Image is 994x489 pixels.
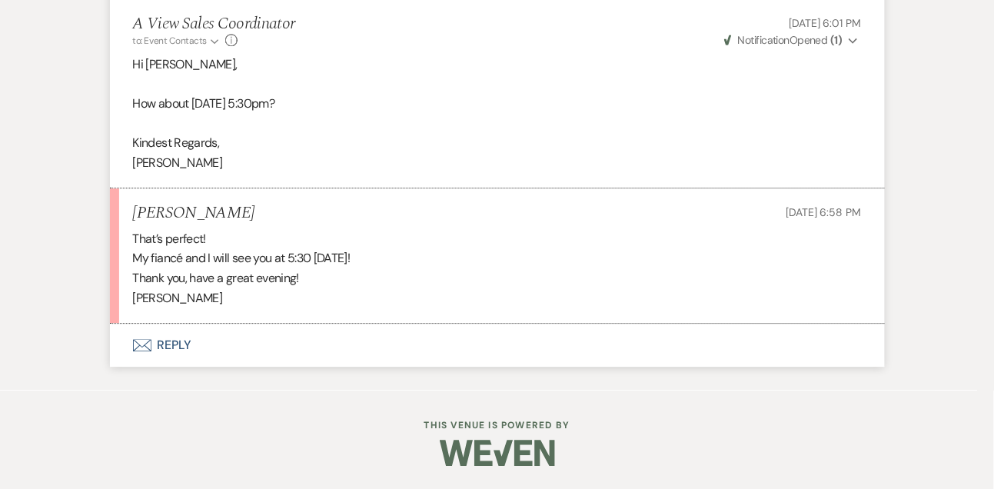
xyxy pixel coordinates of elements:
span: to: Event Contacts [133,35,207,47]
span: [DATE] 6:01 PM [789,16,861,30]
p: Hi [PERSON_NAME], [133,55,862,75]
span: Notification [738,33,790,47]
span: Opened [724,33,843,47]
strong: ( 1 ) [830,33,842,47]
button: Reply [110,324,885,367]
p: [PERSON_NAME] [133,288,862,308]
button: NotificationOpened (1) [722,32,862,48]
h5: A View Sales Coordinator [133,15,295,34]
button: to: Event Contacts [133,34,221,48]
span: [DATE] 6:58 PM [786,205,861,219]
p: [PERSON_NAME] [133,153,862,173]
p: How about [DATE] 5:30pm? [133,94,862,114]
img: Weven Logo [440,426,555,480]
h5: [PERSON_NAME] [133,204,255,223]
p: That’s perfect! [133,229,862,249]
p: Thank you, have a great evening! [133,268,862,288]
p: My fiancé and I will see you at 5:30 [DATE]! [133,248,862,268]
p: Kindest Regards, [133,133,862,153]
